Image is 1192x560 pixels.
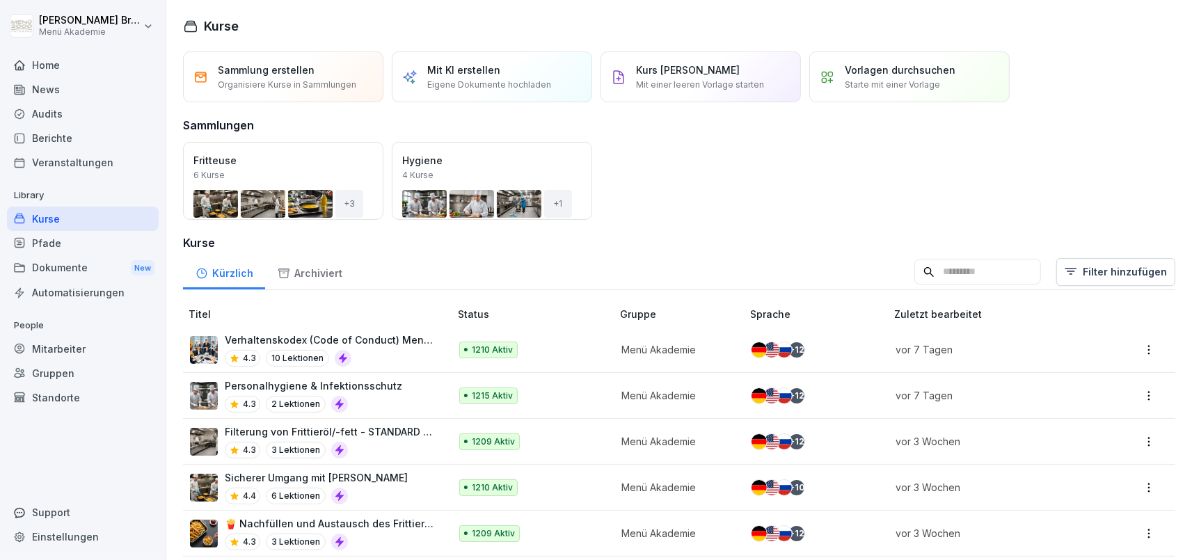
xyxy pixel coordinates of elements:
[789,342,804,358] div: + 12
[243,444,256,456] p: 4.3
[218,79,356,91] p: Organisiere Kurse in Sammlungen
[896,342,1086,357] p: vor 7 Tagen
[764,342,779,358] img: us.svg
[7,231,159,255] a: Pfade
[193,169,225,182] p: 6 Kurse
[472,527,515,540] p: 1209 Aktiv
[7,361,159,385] a: Gruppen
[1056,258,1175,286] button: Filter hinzufügen
[39,27,141,37] p: Menü Akademie
[472,390,513,402] p: 1215 Aktiv
[7,150,159,175] a: Veranstaltungen
[752,342,767,358] img: de.svg
[621,342,729,357] p: Menü Akademie
[427,63,500,77] p: Mit KI erstellen
[243,398,256,410] p: 4.3
[7,77,159,102] a: News
[621,480,729,495] p: Menü Akademie
[265,254,354,289] a: Archiviert
[183,142,383,220] a: Fritteuse6 Kurse+3
[789,388,804,403] div: + 12
[7,184,159,207] p: Library
[764,434,779,449] img: us.svg
[7,102,159,126] a: Audits
[190,520,218,547] img: cuv45xaybhkpnu38aw8lcrqq.png
[225,516,436,531] p: 🍟 Nachfüllen und Austausch des Frittieröl/-fettes
[7,500,159,525] div: Support
[7,337,159,361] a: Mitarbeiter
[896,480,1086,495] p: vor 3 Wochen
[752,434,767,449] img: de.svg
[621,388,729,403] p: Menü Akademie
[190,474,218,502] img: oyzz4yrw5r2vs0n5ee8wihvj.png
[7,280,159,305] div: Automatisierungen
[266,488,326,504] p: 6 Lektionen
[896,526,1086,541] p: vor 3 Wochen
[636,63,740,77] p: Kurs [PERSON_NAME]
[777,526,792,541] img: ru.svg
[896,434,1086,449] p: vor 3 Wochen
[243,536,256,548] p: 4.3
[266,350,329,367] p: 10 Lektionen
[183,117,254,134] h3: Sammlungen
[845,63,955,77] p: Vorlagen durchsuchen
[789,434,804,449] div: + 12
[896,388,1086,403] p: vor 7 Tagen
[621,434,729,449] p: Menü Akademie
[752,526,767,541] img: de.svg
[777,342,792,358] img: ru.svg
[636,79,764,91] p: Mit einer leeren Vorlage starten
[183,234,1175,251] h3: Kurse
[752,388,767,403] img: de.svg
[266,396,326,413] p: 2 Lektionen
[7,314,159,337] p: People
[131,260,154,276] div: New
[544,190,572,218] div: + 1
[845,79,940,91] p: Starte mit einer Vorlage
[183,254,265,289] div: Kürzlich
[335,190,363,218] div: + 3
[7,207,159,231] a: Kurse
[189,307,452,321] p: Titel
[225,333,436,347] p: Verhaltenskodex (Code of Conduct) Menü 2000
[458,307,614,321] p: Status
[7,126,159,150] a: Berichte
[190,382,218,410] img: tq1iwfpjw7gb8q143pboqzza.png
[777,388,792,403] img: ru.svg
[789,526,804,541] div: + 12
[7,525,159,549] a: Einstellungen
[402,153,582,168] p: Hygiene
[764,526,779,541] img: us.svg
[472,435,515,448] p: 1209 Aktiv
[243,490,256,502] p: 4.4
[750,307,889,321] p: Sprache
[777,434,792,449] img: ru.svg
[225,470,408,485] p: Sicherer Umgang mit [PERSON_NAME]
[777,480,792,495] img: ru.svg
[764,480,779,495] img: us.svg
[392,142,592,220] a: Hygiene4 Kurse+1
[7,385,159,410] a: Standorte
[427,79,551,91] p: Eigene Dokumente hochladen
[7,255,159,281] a: DokumenteNew
[243,352,256,365] p: 4.3
[472,481,513,494] p: 1210 Aktiv
[193,153,373,168] p: Fritteuse
[764,388,779,403] img: us.svg
[621,526,729,541] p: Menü Akademie
[39,15,141,26] p: [PERSON_NAME] Bruns
[190,428,218,456] img: lnrteyew03wyeg2dvomajll7.png
[225,424,436,439] p: Filterung von Frittieröl/-fett - STANDARD ohne Vito
[266,442,326,458] p: 3 Lektionen
[225,378,402,393] p: Personalhygiene & Infektionsschutz
[7,53,159,77] a: Home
